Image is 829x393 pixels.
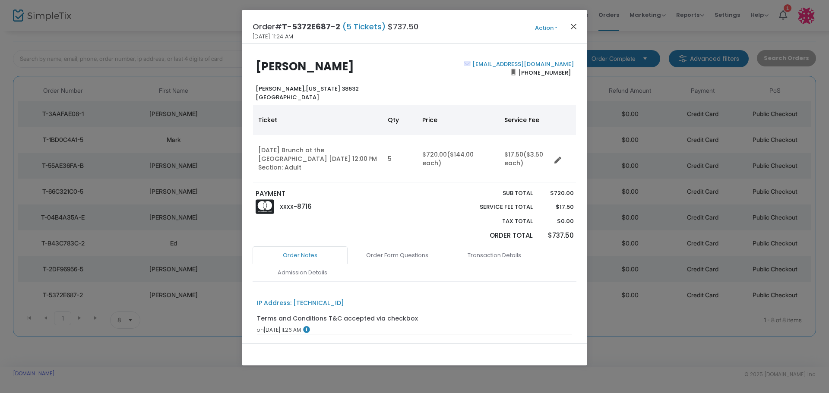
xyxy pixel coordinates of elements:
[256,59,354,74] b: [PERSON_NAME]
[504,150,543,167] span: ($3.50 each)
[417,135,499,183] td: $720.00
[253,135,383,183] td: [DATE] Brunch at the [GEOGRAPHIC_DATA] [DATE] 12:00 PM Section: Adult
[541,217,573,226] p: $0.00
[499,135,551,183] td: $17.50
[257,326,264,333] span: on
[568,21,579,32] button: Close
[417,105,499,135] th: Price
[520,23,572,33] button: Action
[541,231,573,241] p: $737.50
[294,202,312,211] span: -8716
[383,105,417,135] th: Qty
[459,189,533,198] p: Sub total
[253,246,348,264] a: Order Notes
[257,314,418,323] div: Terms and Conditions T&C accepted via checkbox
[256,85,359,101] b: [US_STATE] 38632 [GEOGRAPHIC_DATA]
[541,189,573,198] p: $720.00
[459,217,533,226] p: Tax Total
[256,85,306,93] span: [PERSON_NAME],
[471,60,574,68] a: [EMAIL_ADDRESS][DOMAIN_NAME]
[383,135,417,183] td: 5
[459,231,533,241] p: Order Total
[280,203,294,211] span: XXXX
[447,246,542,264] a: Transaction Details
[257,326,573,334] div: [DATE] 11:26 AM
[257,299,344,308] div: IP Address: [TECHNICAL_ID]
[253,21,418,32] h4: Order# $737.50
[499,105,551,135] th: Service Fee
[459,203,533,211] p: Service Fee Total
[541,203,573,211] p: $17.50
[253,32,293,41] span: [DATE] 11:24 AM
[253,105,576,183] div: Data table
[282,21,340,32] span: T-5372E687-2
[340,21,388,32] span: (5 Tickets)
[256,189,411,199] p: PAYMENT
[255,264,350,282] a: Admission Details
[422,150,474,167] span: ($144.00 each)
[516,66,574,79] span: [PHONE_NUMBER]
[253,105,383,135] th: Ticket
[350,246,445,264] a: Order Form Questions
